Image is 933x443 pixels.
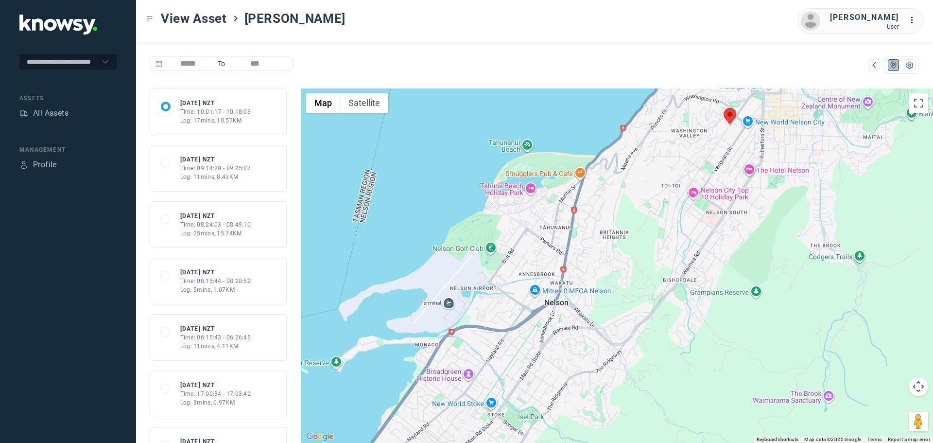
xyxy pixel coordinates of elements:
[304,430,336,443] a: Open this area in Google Maps (opens a new window)
[180,220,251,229] div: Time: 08:24:03 - 08:49:10
[146,15,153,22] div: Toggle Menu
[19,145,117,154] div: Management
[180,277,251,285] div: Time: 08:15:44 - 08:20:52
[757,436,798,443] button: Keyboard shortcuts
[180,173,251,181] div: Log: 11mins, 8.43KM
[867,437,882,442] a: Terms (opens in new tab)
[180,390,251,398] div: Time: 17:00:34 - 17:03:42
[889,61,898,70] div: Map
[33,159,57,171] div: Profile
[905,61,914,70] div: List
[19,160,28,169] div: Profile
[180,342,251,351] div: Log: 11mins, 4.11KM
[180,155,251,164] div: [DATE] NZT
[909,17,919,24] tspan: ...
[180,229,251,238] div: Log: 25mins, 15.74KM
[340,93,388,113] button: Show satellite imagery
[19,107,69,119] a: AssetsAll Assets
[180,333,251,342] div: Time: 06:15:43 - 06:26:45
[19,15,97,35] img: Application Logo
[909,412,928,431] button: Drag Pegman onto the map to open Street View
[180,116,251,125] div: Log: 17mins, 10.57KM
[180,324,251,333] div: [DATE] NZT
[909,15,920,28] div: :
[180,99,251,107] div: [DATE] NZT
[909,377,928,396] button: Map camera controls
[19,109,28,118] div: Assets
[161,10,227,27] span: View Asset
[232,15,240,22] div: >
[180,212,251,220] div: [DATE] NZT
[180,107,251,116] div: Time: 10:01:17 - 10:18:08
[19,94,117,103] div: Assets
[870,61,879,70] div: Map
[306,93,340,113] button: Show street map
[180,285,251,294] div: Log: 5mins, 1.07KM
[214,56,229,71] span: To
[33,107,69,119] div: All Assets
[801,11,820,31] img: avatar.png
[909,93,928,113] button: Toggle fullscreen view
[180,268,251,277] div: [DATE] NZT
[888,437,930,442] a: Report a map error
[830,23,899,30] div: User
[180,381,251,390] div: [DATE] NZT
[830,12,899,23] div: [PERSON_NAME]
[909,15,920,26] div: :
[19,159,57,171] a: ProfileProfile
[244,10,346,27] span: [PERSON_NAME]
[180,164,251,173] div: Time: 09:14:20 - 09:25:07
[804,437,861,442] span: Map data ©2025 Google
[180,398,251,407] div: Log: 3mins, 0.97KM
[304,430,336,443] img: Google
